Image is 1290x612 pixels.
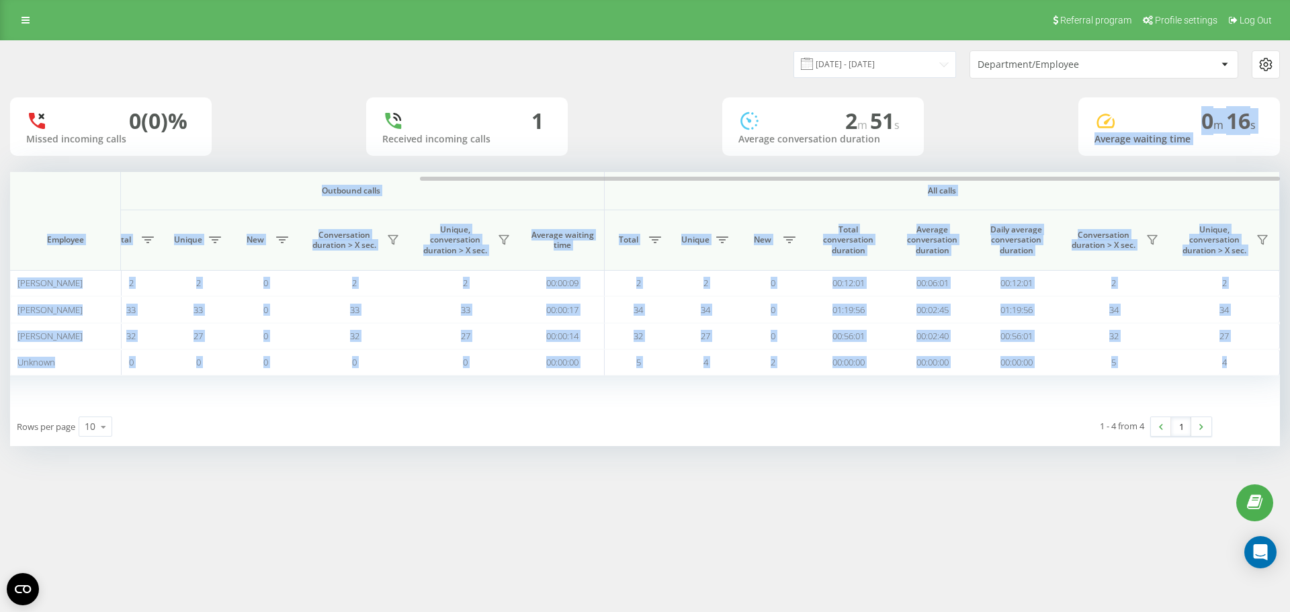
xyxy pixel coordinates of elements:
span: All calls [644,185,1240,196]
span: 0 [771,330,775,342]
span: 0 [263,304,268,316]
span: 0 [463,356,468,368]
span: m [1213,118,1226,132]
span: 34 [634,304,643,316]
span: Unique [679,234,712,245]
span: 27 [193,330,203,342]
span: 2 [352,277,357,289]
td: 00:12:01 [806,270,890,296]
div: 0 (0)% [129,108,187,134]
span: 2 [1222,277,1227,289]
span: 33 [350,304,359,316]
span: 5 [1111,356,1116,368]
td: 00:00:00 [806,349,890,376]
span: Unique [171,234,205,245]
div: Received incoming calls [382,134,552,145]
span: Conversation duration > Х sec. [1065,230,1142,251]
div: Department/Employee [978,59,1138,71]
span: 0 [129,356,134,368]
span: Employee [21,234,109,245]
span: [PERSON_NAME] [17,277,83,289]
span: 32 [126,330,136,342]
span: 0 [1201,106,1226,135]
span: 2 [196,277,201,289]
span: 33 [461,304,470,316]
span: 4 [703,356,708,368]
div: 1 - 4 from 4 [1100,419,1144,433]
span: s [894,118,900,132]
span: 2 [845,106,870,135]
span: 34 [1219,304,1229,316]
span: 32 [1109,330,1119,342]
span: 33 [193,304,203,316]
div: Average waiting time [1094,134,1264,145]
td: 00:00:17 [521,296,605,322]
span: Total conversation duration [816,224,880,256]
span: [PERSON_NAME] [17,304,83,316]
td: 00:12:01 [974,270,1058,296]
span: s [1250,118,1256,132]
span: 0 [263,277,268,289]
span: [PERSON_NAME] [17,330,83,342]
span: New [239,234,272,245]
td: 00:00:00 [890,349,974,376]
span: 32 [350,330,359,342]
td: 00:06:01 [890,270,974,296]
span: 2 [1111,277,1116,289]
td: 00:00:14 [521,323,605,349]
td: 00:56:01 [974,323,1058,349]
span: New [746,234,779,245]
span: 0 [771,304,775,316]
span: 2 [463,277,468,289]
span: 27 [1219,330,1229,342]
td: 00:02:45 [890,296,974,322]
span: 2 [129,277,134,289]
span: 2 [703,277,708,289]
td: 00:02:40 [890,323,974,349]
td: 00:00:00 [521,349,605,376]
span: 0 [263,356,268,368]
span: Profile settings [1155,15,1217,26]
span: 34 [1109,304,1119,316]
span: Average conversation duration [900,224,964,256]
span: Log Out [1240,15,1272,26]
span: 0 [263,330,268,342]
span: 2 [636,277,641,289]
td: 00:00:00 [974,349,1058,376]
span: Total [104,234,138,245]
span: 16 [1226,106,1256,135]
div: 1 [531,108,544,134]
span: 33 [126,304,136,316]
span: Total [611,234,645,245]
span: Unique, conversation duration > Х sec. [417,224,494,256]
td: 01:19:56 [974,296,1058,322]
div: Open Intercom Messenger [1244,536,1277,568]
span: Daily average conversation duration [984,224,1048,256]
td: 00:00:09 [521,270,605,296]
button: Open CMP widget [7,573,39,605]
div: 10 [85,420,95,433]
span: 2 [771,356,775,368]
div: Average conversation duration [738,134,908,145]
span: 51 [870,106,900,135]
span: 5 [636,356,641,368]
span: 27 [701,330,710,342]
span: Unknown [17,356,55,368]
span: Referral program [1060,15,1131,26]
span: 0 [771,277,775,289]
span: 27 [461,330,470,342]
div: Missed incoming calls [26,134,196,145]
span: m [857,118,870,132]
span: 34 [701,304,710,316]
span: 0 [196,356,201,368]
span: 4 [1222,356,1227,368]
span: Unique, conversation duration > Х sec. [1176,224,1252,256]
a: 1 [1171,417,1191,436]
span: Average waiting time [531,230,594,251]
span: Outbound calls [129,185,573,196]
span: Rows per page [17,421,75,433]
td: 00:56:01 [806,323,890,349]
span: 32 [634,330,643,342]
span: Conversation duration > Х sec. [306,230,383,251]
span: 0 [352,356,357,368]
